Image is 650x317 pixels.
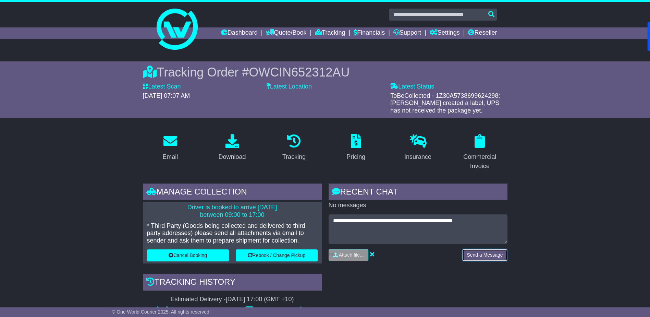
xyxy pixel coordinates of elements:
[158,132,182,164] a: Email
[147,204,318,219] p: Driver is booked to arrive [DATE] between 09:00 to 17:00
[214,132,250,164] a: Download
[400,132,436,164] a: Insurance
[457,152,503,171] div: Commercial Invoice
[143,184,322,202] div: Manage collection
[390,83,434,91] label: Latest Status
[430,27,460,39] a: Settings
[354,27,385,39] a: Financials
[112,309,211,315] span: © One World Courier 2025. All rights reserved.
[346,152,365,162] div: Pricing
[162,152,178,162] div: Email
[143,274,322,292] div: Tracking history
[147,222,318,245] p: * Third Party (Goods being collected and delivered to third party addresses) please send all atta...
[342,132,370,164] a: Pricing
[329,202,507,209] p: No messages
[404,152,431,162] div: Insurance
[221,27,258,39] a: Dashboard
[226,296,294,303] div: [DATE] 17:00 (GMT +10)
[147,249,229,261] button: Cancel Booking
[236,249,318,261] button: Rebook / Change Pickup
[278,132,310,164] a: Tracking
[390,92,500,114] span: ToBeCollected - 1Z30A5738699624298: [PERSON_NAME] created a label, UPS has not received the packa...
[315,27,345,39] a: Tracking
[143,83,181,91] label: Latest Scan
[329,184,507,202] div: RECENT CHAT
[143,296,322,303] div: Estimated Delivery -
[143,65,507,80] div: Tracking Order #
[266,27,306,39] a: Quote/Book
[249,65,349,79] span: OWCIN652312AU
[143,92,190,99] span: [DATE] 07:07 AM
[267,83,312,91] label: Latest Location
[468,27,497,39] a: Reseller
[218,152,246,162] div: Download
[452,132,507,173] a: Commercial Invoice
[393,27,421,39] a: Support
[462,249,507,261] button: Send a Message
[282,152,306,162] div: Tracking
